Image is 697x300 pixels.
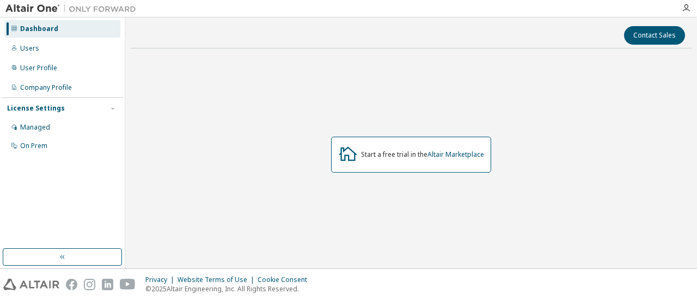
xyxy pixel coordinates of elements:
div: Company Profile [20,83,72,92]
a: Altair Marketplace [427,150,484,159]
div: Cookie Consent [258,275,314,284]
div: Privacy [145,275,178,284]
div: Users [20,44,39,53]
div: License Settings [7,104,65,113]
div: Start a free trial in the [361,150,484,159]
div: Dashboard [20,25,58,33]
img: linkedin.svg [102,279,113,290]
p: © 2025 Altair Engineering, Inc. All Rights Reserved. [145,284,314,293]
button: Contact Sales [624,26,685,45]
img: youtube.svg [120,279,136,290]
div: Website Terms of Use [178,275,258,284]
div: User Profile [20,64,57,72]
img: instagram.svg [84,279,95,290]
img: facebook.svg [66,279,77,290]
div: On Prem [20,142,47,150]
img: Altair One [5,3,142,14]
img: altair_logo.svg [3,279,59,290]
div: Managed [20,123,50,132]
